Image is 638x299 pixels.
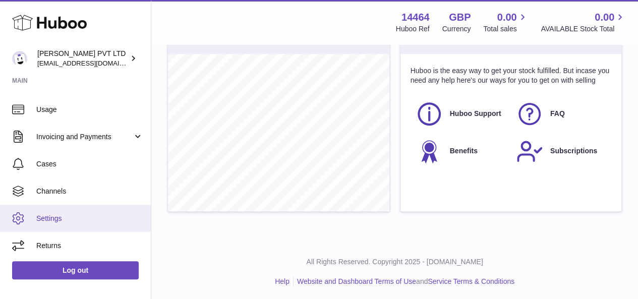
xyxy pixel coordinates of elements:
a: Service Terms & Conditions [428,277,514,285]
span: 0.00 [497,11,517,24]
span: 0.00 [595,11,614,24]
strong: 14464 [401,11,430,24]
span: Subscriptions [550,146,597,156]
span: Settings [36,214,143,223]
a: 0.00 AVAILABLE Stock Total [541,11,626,34]
span: [EMAIL_ADDRESS][DOMAIN_NAME] [37,59,148,67]
div: Huboo Ref [396,24,430,34]
strong: GBP [449,11,471,24]
span: AVAILABLE Stock Total [541,24,626,34]
a: Benefits [416,138,506,165]
div: [PERSON_NAME] PVT LTD [37,49,128,68]
a: Huboo Support [416,100,506,128]
li: and [294,277,514,286]
a: Subscriptions [516,138,606,165]
span: Huboo Support [450,109,501,118]
span: Benefits [450,146,478,156]
a: FAQ [516,100,606,128]
div: Currency [442,24,471,34]
p: All Rights Reserved. Copyright 2025 - [DOMAIN_NAME] [159,257,630,267]
a: Help [275,277,289,285]
span: Channels [36,187,143,196]
span: Usage [36,105,143,114]
a: Website and Dashboard Terms of Use [297,277,416,285]
span: Cases [36,159,143,169]
p: Huboo is the easy way to get your stock fulfilled. But incase you need any help here's our ways f... [411,66,612,85]
img: hassanrai10923342@gmail.com [12,51,27,66]
span: Returns [36,241,143,251]
span: Total sales [483,24,528,34]
span: Invoicing and Payments [36,132,133,142]
a: Log out [12,261,139,279]
span: FAQ [550,109,565,118]
a: 0.00 Total sales [483,11,528,34]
